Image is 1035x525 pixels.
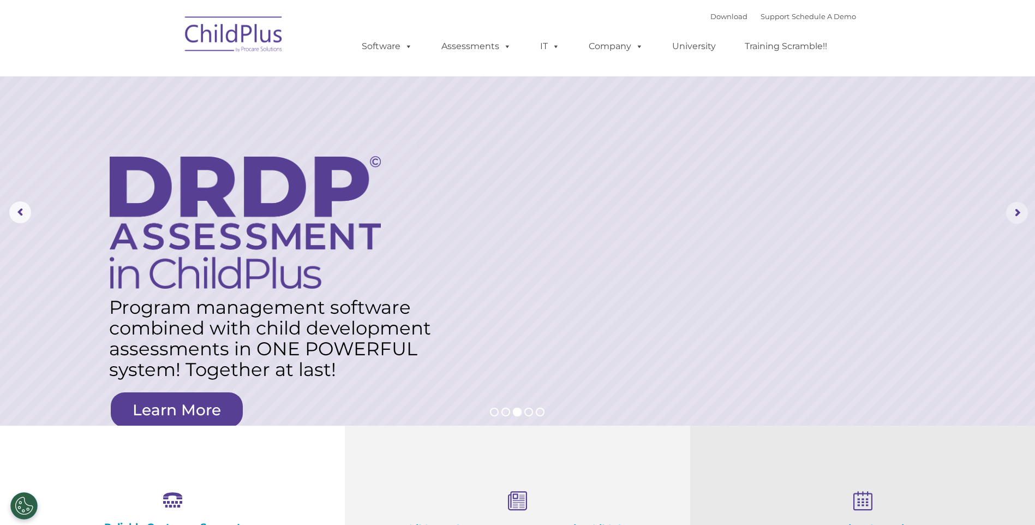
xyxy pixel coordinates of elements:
a: IT [529,35,571,57]
rs-layer: Program management software combined with child development assessments in ONE POWERFUL system! T... [109,297,440,380]
a: Assessments [430,35,522,57]
span: Last name [152,72,185,80]
span: Phone number [152,117,198,125]
img: ChildPlus by Procare Solutions [180,9,289,63]
img: DRDP Assessment in ChildPlus [110,156,381,289]
a: Training Scramble!! [734,35,838,57]
a: University [661,35,727,57]
a: Support [761,12,789,21]
a: Software [351,35,423,57]
a: Company [578,35,654,57]
a: Schedule A Demo [792,12,856,21]
a: Learn More [111,392,243,427]
a: Download [710,12,747,21]
font: | [710,12,856,21]
button: Cookies Settings [10,492,38,520]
